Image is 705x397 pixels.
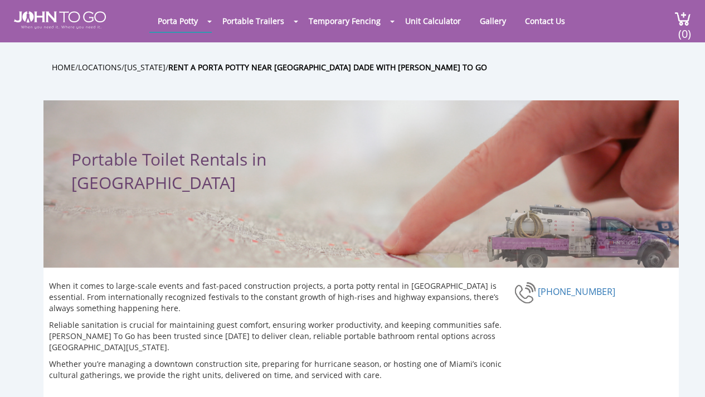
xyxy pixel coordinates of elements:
a: [US_STATE] [124,62,166,72]
span: Whether you’re managing a downtown construction site, preparing for hurricane season, or hosting ... [49,359,502,380]
a: Rent a Porta Potty Near [GEOGRAPHIC_DATA] Dade With [PERSON_NAME] To Go [168,62,487,72]
a: Portable Trailers [214,10,293,32]
a: Temporary Fencing [300,10,389,32]
a: [PHONE_NUMBER] [538,285,615,297]
a: Porta Potty [149,10,206,32]
span: When it comes to large-scale events and fast-paced construction projects, a porta potty rental in... [49,280,499,313]
a: Contact Us [517,10,573,32]
span: Portable Toilet Rentals in [GEOGRAPHIC_DATA] [71,148,431,195]
ul: / / / [52,61,687,74]
span: (0) [678,17,691,41]
img: Rent a Porta Potty Near Miami Dade With John To Go - Porta Potty [514,280,538,305]
a: Locations [78,62,121,72]
a: Unit Calculator [397,10,469,32]
span: Reliable sanitation is crucial for maintaining guest comfort, ensuring worker productivity, and k... [49,319,502,352]
img: Truck [478,200,673,268]
a: Gallery [471,10,514,32]
img: cart a [674,11,691,26]
img: JOHN to go [14,11,106,29]
a: Home [52,62,75,72]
